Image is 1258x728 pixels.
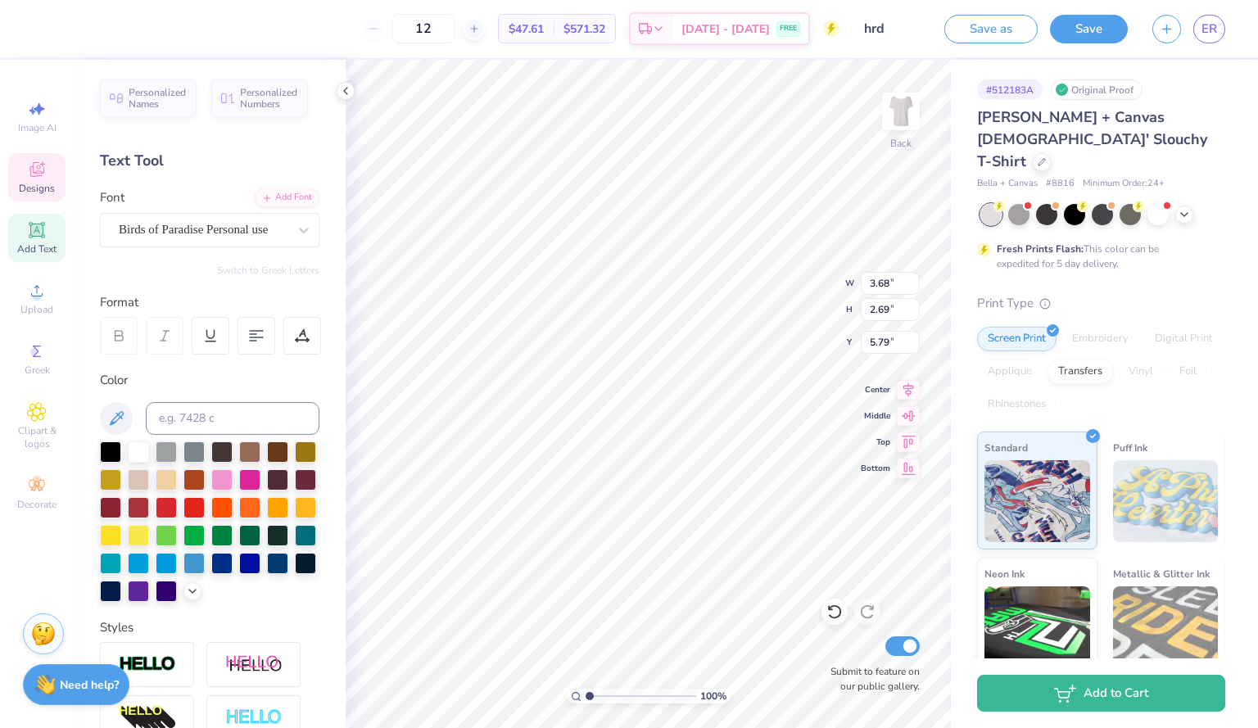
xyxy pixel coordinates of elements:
[977,675,1225,712] button: Add to Cart
[17,242,57,255] span: Add Text
[977,294,1225,313] div: Print Type
[977,79,1043,100] div: # 512183A
[890,136,912,151] div: Back
[821,664,920,694] label: Submit to feature on our public gallery.
[984,460,1090,542] img: Standard
[19,182,55,195] span: Designs
[997,242,1198,271] div: This color can be expedited for 5 day delivery.
[1118,359,1164,384] div: Vinyl
[18,121,57,134] span: Image AI
[563,20,605,38] span: $571.32
[1061,327,1139,351] div: Embroidery
[1046,177,1075,191] span: # 8816
[1051,79,1143,100] div: Original Proof
[780,23,797,34] span: FREE
[119,655,176,674] img: Stroke
[1048,359,1113,384] div: Transfers
[1050,15,1128,43] button: Save
[852,12,932,45] input: Untitled Design
[100,618,319,637] div: Styles
[977,392,1057,417] div: Rhinestones
[997,242,1084,255] strong: Fresh Prints Flash:
[977,327,1057,351] div: Screen Print
[1113,439,1147,456] span: Puff Ink
[217,264,319,277] button: Switch to Greek Letters
[885,95,917,128] img: Back
[1169,359,1207,384] div: Foil
[129,87,187,110] span: Personalized Names
[146,402,319,435] input: e.g. 7428 c
[240,87,298,110] span: Personalized Numbers
[944,15,1038,43] button: Save as
[1193,15,1225,43] a: ER
[1113,586,1219,668] img: Metallic & Glitter Ink
[8,424,66,450] span: Clipart & logos
[20,303,53,316] span: Upload
[977,177,1038,191] span: Bella + Canvas
[681,20,770,38] span: [DATE] - [DATE]
[984,565,1025,582] span: Neon Ink
[977,359,1043,384] div: Applique
[861,410,890,422] span: Middle
[25,364,50,377] span: Greek
[984,586,1090,668] img: Neon Ink
[861,463,890,474] span: Bottom
[509,20,544,38] span: $47.61
[225,654,283,675] img: Shadow
[700,689,726,703] span: 100 %
[977,107,1207,171] span: [PERSON_NAME] + Canvas [DEMOGRAPHIC_DATA]' Slouchy T-Shirt
[225,708,283,727] img: Negative Space
[100,371,319,390] div: Color
[1113,460,1219,542] img: Puff Ink
[391,14,455,43] input: – –
[984,439,1028,456] span: Standard
[861,436,890,448] span: Top
[255,188,319,207] div: Add Font
[17,498,57,511] span: Decorate
[1201,20,1217,38] span: ER
[1113,565,1210,582] span: Metallic & Glitter Ink
[1083,177,1165,191] span: Minimum Order: 24 +
[100,188,124,207] label: Font
[861,384,890,396] span: Center
[60,677,119,693] strong: Need help?
[100,293,321,312] div: Format
[100,150,319,172] div: Text Tool
[1144,327,1224,351] div: Digital Print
